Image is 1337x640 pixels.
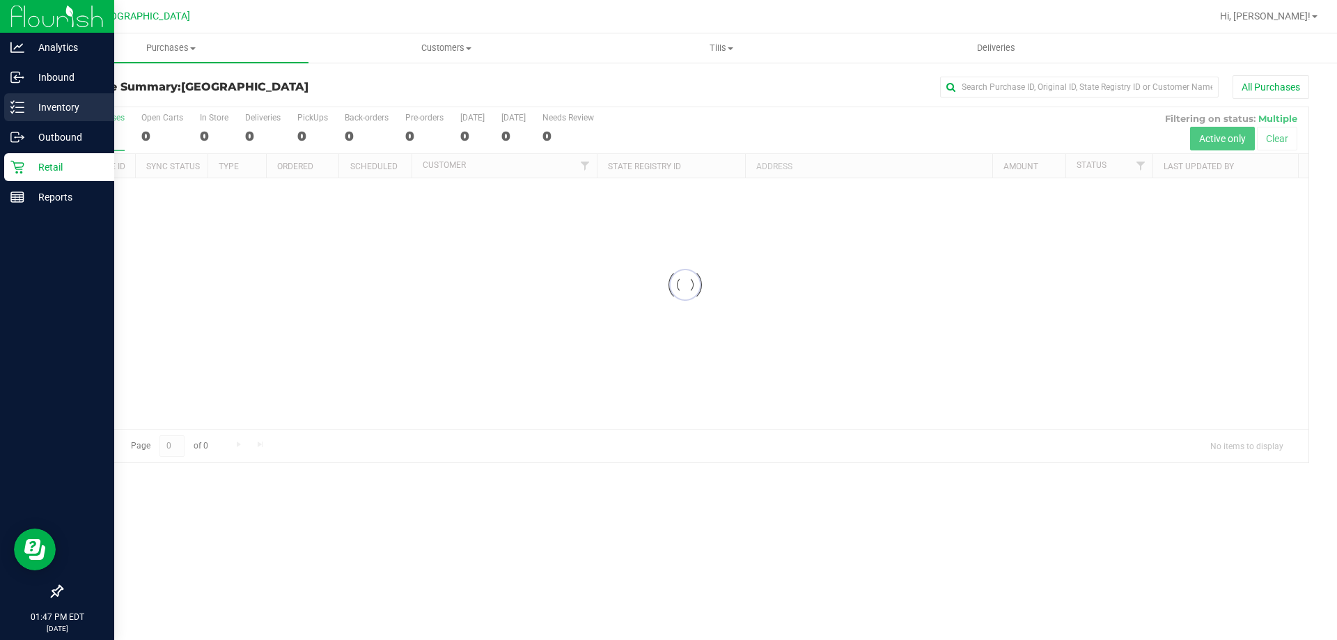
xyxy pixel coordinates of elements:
[24,69,108,86] p: Inbound
[10,70,24,84] inline-svg: Inbound
[309,42,583,54] span: Customers
[33,33,308,63] a: Purchases
[24,39,108,56] p: Analytics
[24,99,108,116] p: Inventory
[14,529,56,570] iframe: Resource center
[958,42,1034,54] span: Deliveries
[1220,10,1311,22] span: Hi, [PERSON_NAME]!
[33,42,308,54] span: Purchases
[95,10,190,22] span: [GEOGRAPHIC_DATA]
[10,130,24,144] inline-svg: Outbound
[6,611,108,623] p: 01:47 PM EDT
[10,40,24,54] inline-svg: Analytics
[1233,75,1309,99] button: All Purchases
[6,623,108,634] p: [DATE]
[10,160,24,174] inline-svg: Retail
[940,77,1219,97] input: Search Purchase ID, Original ID, State Registry ID or Customer Name...
[10,190,24,204] inline-svg: Reports
[61,81,477,93] h3: Purchase Summary:
[308,33,584,63] a: Customers
[584,42,858,54] span: Tills
[24,189,108,205] p: Reports
[584,33,859,63] a: Tills
[24,129,108,146] p: Outbound
[10,100,24,114] inline-svg: Inventory
[181,80,308,93] span: [GEOGRAPHIC_DATA]
[859,33,1134,63] a: Deliveries
[24,159,108,175] p: Retail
